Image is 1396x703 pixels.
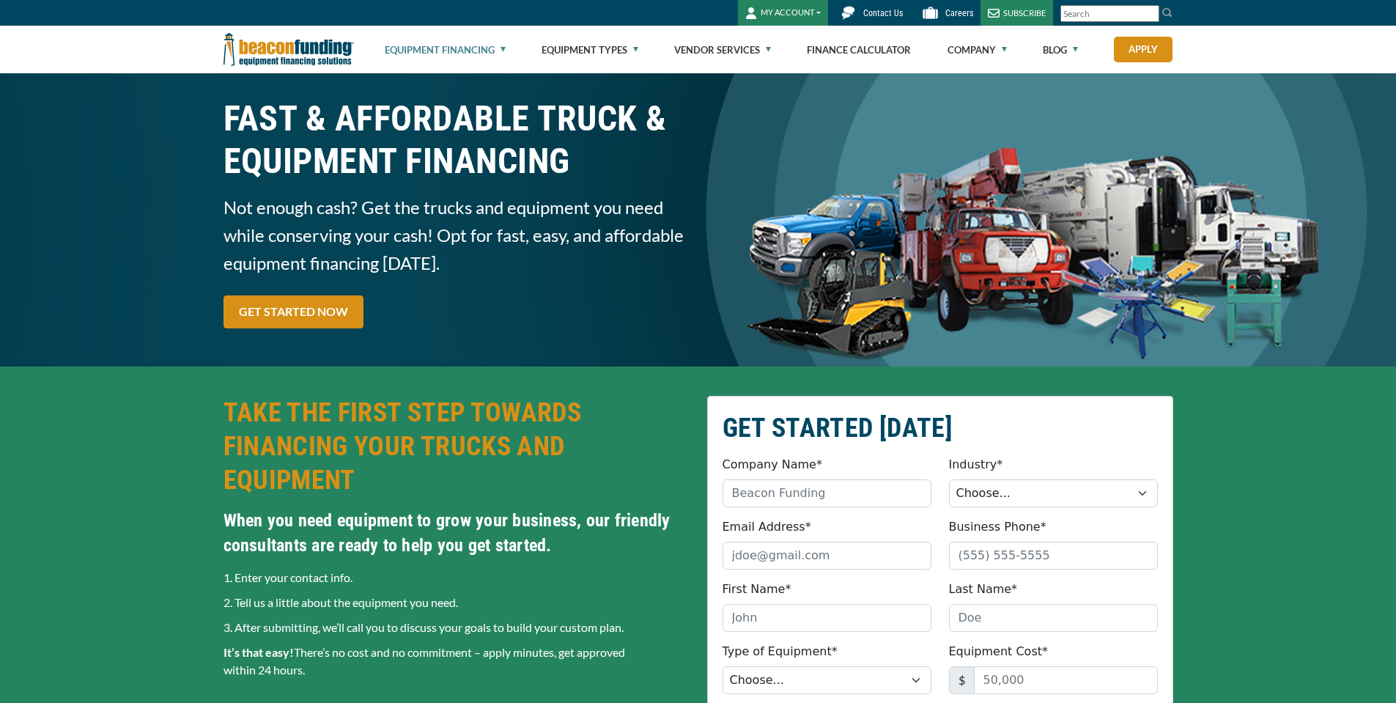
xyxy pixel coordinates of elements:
[224,569,690,586] p: 1. Enter your contact info.
[224,26,354,73] img: Beacon Funding Corporation logo
[224,508,690,558] h4: When you need equipment to grow your business, our friendly consultants are ready to help you get...
[863,8,903,18] span: Contact Us
[385,26,506,73] a: Equipment Financing
[807,26,911,73] a: Finance Calculator
[224,194,690,277] span: Not enough cash? Get the trucks and equipment you need while conserving your cash! Opt for fast, ...
[224,644,690,679] p: There’s no cost and no commitment – apply minutes, get approved within 24 hours.
[224,295,363,328] a: GET STARTED NOW
[723,456,822,474] label: Company Name*
[224,97,690,183] h1: FAST & AFFORDABLE TRUCK &
[1043,26,1078,73] a: Blog
[945,8,973,18] span: Careers
[224,140,690,183] span: EQUIPMENT FINANCING
[723,643,838,660] label: Type of Equipment*
[674,26,771,73] a: Vendor Services
[949,643,1049,660] label: Equipment Cost*
[723,518,811,536] label: Email Address*
[723,479,931,507] input: Beacon Funding
[224,645,294,659] strong: It’s that easy!
[949,456,1003,474] label: Industry*
[723,411,1158,445] h2: GET STARTED [DATE]
[948,26,1007,73] a: Company
[949,542,1158,570] input: (555) 555-5555
[723,604,931,632] input: John
[1162,7,1173,18] img: Search
[949,581,1018,598] label: Last Name*
[542,26,638,73] a: Equipment Types
[949,666,975,694] span: $
[949,518,1046,536] label: Business Phone*
[1114,37,1172,62] a: Apply
[224,619,690,636] p: 3. After submitting, we’ll call you to discuss your goals to build your custom plan.
[974,666,1158,694] input: 50,000
[1144,8,1156,20] a: Clear search text
[723,542,931,570] input: jdoe@gmail.com
[1060,5,1159,22] input: Search
[224,594,690,611] p: 2. Tell us a little about the equipment you need.
[723,581,791,598] label: First Name*
[224,396,690,497] h2: TAKE THE FIRST STEP TOWARDS FINANCING YOUR TRUCKS AND EQUIPMENT
[949,604,1158,632] input: Doe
